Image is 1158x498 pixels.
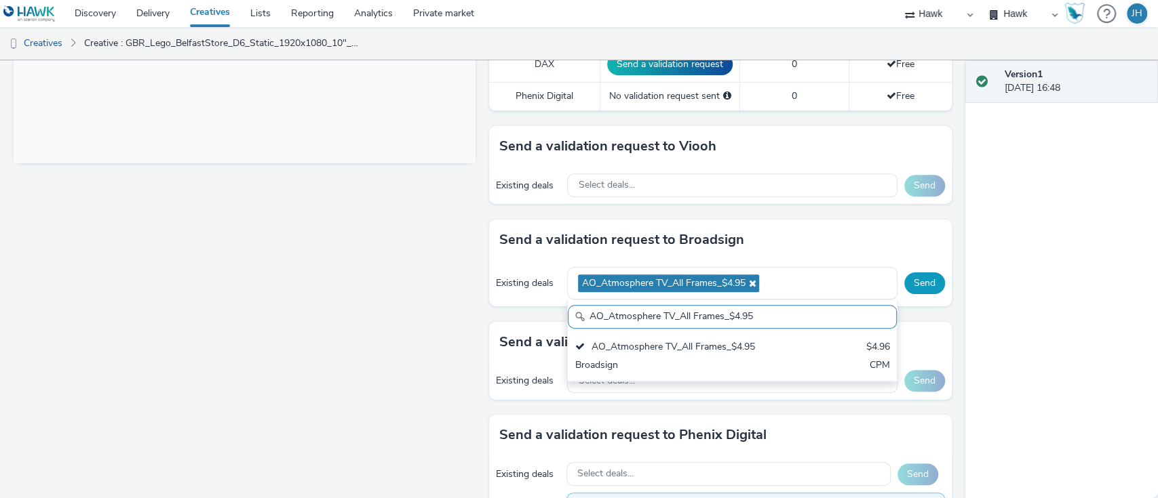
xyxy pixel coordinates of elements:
[499,230,744,250] h3: Send a validation request to Broadsign
[887,58,914,70] span: Free
[1064,3,1085,24] img: Hawk Academy
[568,305,896,329] input: Search......
[496,374,560,388] div: Existing deals
[496,276,560,290] div: Existing deals
[77,27,367,60] a: Creative : GBR_Lego_BelfastStore_D6_Static_1920x1080_10"_20250811 ; Opening Soon
[499,332,761,352] h3: Send a validation request to MyAdbooker
[607,54,733,75] button: Send a validation request
[870,358,890,374] div: CPM
[1005,68,1147,96] div: [DATE] 16:48
[1132,3,1142,24] div: JH
[578,375,634,387] span: Select deals...
[496,179,560,192] div: Existing deals
[577,468,634,480] span: Select deals...
[496,468,560,481] div: Existing deals
[489,47,600,83] td: DAX
[1064,3,1090,24] a: Hawk Academy
[887,89,914,102] span: Free
[578,180,634,191] span: Select deals...
[3,5,56,22] img: undefined Logo
[575,358,782,374] div: Broadsign
[581,278,745,289] span: AO_Atmosphere TV_All Frames_$4.95
[7,37,20,51] img: dooh
[499,425,767,445] h3: Send a validation request to Phenix Digital
[792,58,797,70] span: 0
[1005,68,1043,81] strong: Version 1
[575,340,782,356] div: AO_Atmosphere TV_All Frames_$4.95
[904,175,945,196] button: Send
[898,463,938,485] button: Send
[866,340,890,356] div: $4.96
[904,272,945,294] button: Send
[904,370,945,392] button: Send
[723,89,731,103] div: Please select a deal below and click on Send to send a validation request to Phenix Digital.
[792,89,797,102] span: 0
[489,83,600,110] td: Phenix Digital
[499,136,716,157] h3: Send a validation request to Viooh
[607,89,733,103] div: No validation request sent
